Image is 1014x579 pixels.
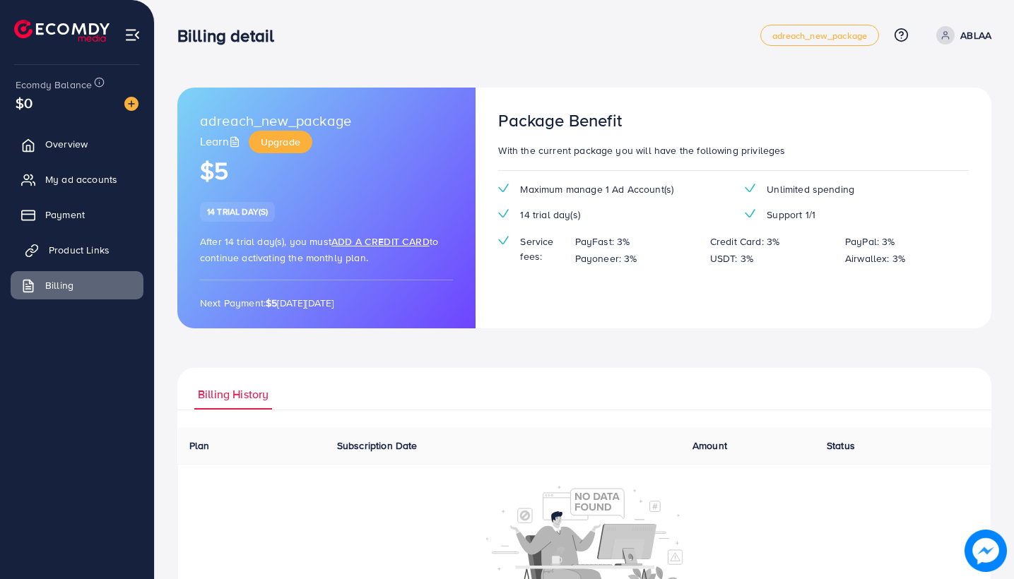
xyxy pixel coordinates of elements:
p: USDT: 3% [710,250,753,267]
p: Next Payment: [DATE][DATE] [200,294,453,311]
span: Service fees: [520,234,563,263]
a: Billing [11,271,143,299]
img: tick [498,209,509,218]
img: tick [745,209,755,218]
p: Credit Card: 3% [710,233,779,250]
span: Billing [45,278,73,292]
h3: Billing detail [177,25,285,46]
img: image [124,97,138,111]
span: $0 [16,92,33,113]
span: Status [827,438,855,453]
span: Subscription Date [337,438,418,453]
p: Payoneer: 3% [575,250,637,267]
img: tick [498,236,509,245]
p: Airwallex: 3% [845,250,905,267]
span: adreach_new_package [200,110,351,131]
span: 14 trial day(s) [207,205,268,217]
span: 14 trial day(s) [520,208,579,222]
span: Product Links [49,243,110,257]
a: My ad accounts [11,165,143,193]
a: ABLAA [931,26,991,44]
span: Plan [189,438,210,453]
p: PayPal: 3% [845,233,895,250]
a: Product Links [11,236,143,264]
span: Upgrade [261,135,300,149]
img: menu [124,27,141,43]
span: Billing History [198,386,269,402]
a: Upgrade [249,131,312,153]
a: Payment [11,201,143,229]
img: tick [745,184,755,193]
span: My ad accounts [45,172,117,186]
img: logo [14,20,110,42]
span: Maximum manage 1 Ad Account(s) [520,182,673,196]
span: Support 1/1 [767,208,815,222]
a: Overview [11,130,143,158]
span: Ecomdy Balance [16,78,92,92]
span: Overview [45,137,88,151]
span: adreach_new_package [772,31,867,40]
a: Learn [200,133,243,150]
span: After 14 trial day(s), you must to continue activating the monthly plan. [200,234,438,265]
p: With the current package you will have the following privileges [498,142,969,159]
img: tick [498,184,509,193]
span: Amount [692,438,727,453]
img: image [965,530,1007,572]
span: Unlimited spending [767,182,854,196]
span: Add a credit card [331,234,430,249]
h3: Package Benefit [498,110,621,131]
p: ABLAA [960,27,991,44]
h1: $5 [200,157,453,186]
span: Payment [45,208,85,222]
p: PayFast: 3% [575,233,630,250]
strong: $5 [266,296,277,310]
a: adreach_new_package [760,25,879,46]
